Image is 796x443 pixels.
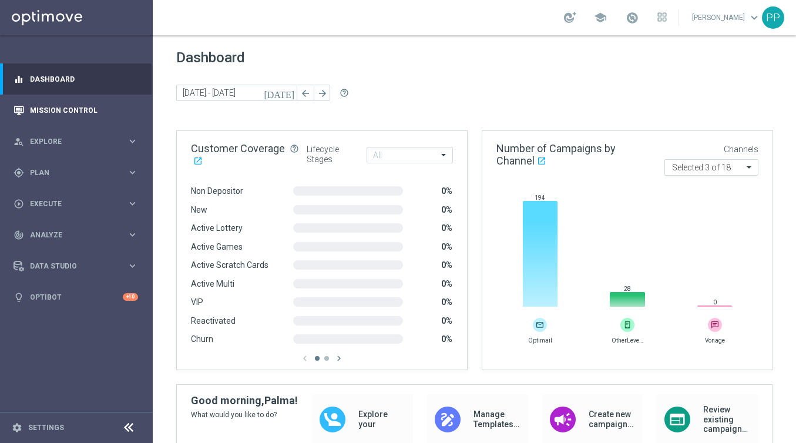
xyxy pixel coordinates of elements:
span: Plan [30,169,127,176]
div: Data Studio [14,261,127,271]
div: Analyze [14,230,127,240]
i: gps_fixed [14,167,24,178]
i: keyboard_arrow_right [127,229,138,240]
i: track_changes [14,230,24,240]
span: keyboard_arrow_down [748,11,761,24]
i: settings [12,422,22,433]
button: Mission Control [13,106,139,115]
span: Data Studio [30,263,127,270]
button: track_changes Analyze keyboard_arrow_right [13,230,139,240]
span: school [594,11,607,24]
div: Plan [14,167,127,178]
div: Dashboard [14,63,138,95]
span: Analyze [30,231,127,239]
a: Settings [28,424,64,431]
button: equalizer Dashboard [13,75,139,84]
i: play_circle_outline [14,199,24,209]
a: Optibot [30,281,123,313]
button: play_circle_outline Execute keyboard_arrow_right [13,199,139,209]
span: Explore [30,138,127,145]
i: keyboard_arrow_right [127,198,138,209]
button: Data Studio keyboard_arrow_right [13,261,139,271]
div: PP [762,6,784,29]
a: Mission Control [30,95,138,126]
button: lightbulb Optibot +10 [13,293,139,302]
a: Dashboard [30,63,138,95]
div: Mission Control [14,95,138,126]
i: equalizer [14,74,24,85]
span: Execute [30,200,127,207]
button: gps_fixed Plan keyboard_arrow_right [13,168,139,177]
i: person_search [14,136,24,147]
i: keyboard_arrow_right [127,167,138,178]
div: +10 [123,293,138,301]
div: Optibot [14,281,138,313]
button: person_search Explore keyboard_arrow_right [13,137,139,146]
a: [PERSON_NAME]keyboard_arrow_down [691,9,762,26]
i: keyboard_arrow_right [127,136,138,147]
i: keyboard_arrow_right [127,260,138,271]
i: lightbulb [14,292,24,303]
div: Execute [14,199,127,209]
div: Explore [14,136,127,147]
